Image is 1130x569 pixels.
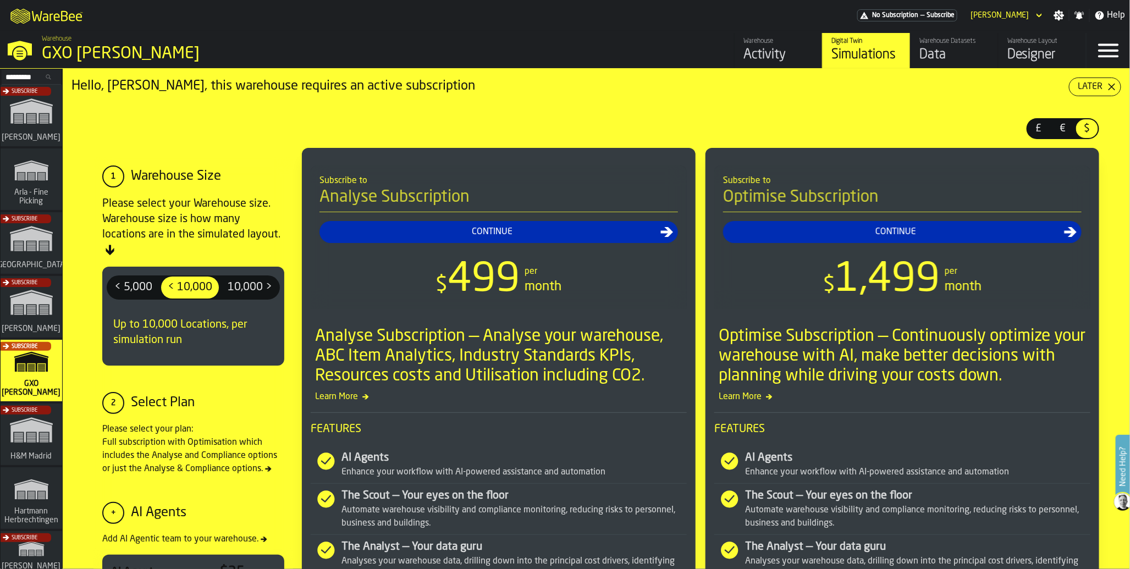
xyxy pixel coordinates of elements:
[1070,10,1089,21] label: button-toggle-Notifications
[311,422,687,437] span: Features
[341,539,687,555] div: The Analyst — Your data guru
[998,33,1086,68] a: link-to-/wh/i/baca6aa3-d1fc-43c0-a604-2a1c9d5db74d/designer
[12,280,37,286] span: Subscribe
[319,187,678,212] h4: Analyse Subscription
[971,11,1029,20] div: DropdownMenuValue-Ana Milicic
[1075,118,1099,139] label: button-switch-multi-$
[12,344,37,350] span: Subscribe
[1,148,62,212] a: link-to-/wh/i/48cbecf7-1ea2-4bc9-a439-03d5b66e1a58/simulations
[831,37,901,45] div: Digital Twin
[857,9,957,21] a: link-to-/wh/i/baca6aa3-d1fc-43c0-a604-2a1c9d5db74d/pricing/
[102,196,284,258] div: Please select your Warehouse size. Warehouse size is how many locations are in the simulated layout.
[102,502,124,524] div: +
[1076,119,1098,138] div: thumb
[161,277,219,299] div: thumb
[102,423,284,476] div: Please select your plan: Full subscription with Optimisation which includes the Analyse and Compl...
[42,35,71,43] span: Warehouse
[108,277,159,299] div: thumb
[723,187,1082,212] h4: Optimise Subscription
[1087,33,1130,68] label: button-toggle-Menu
[1049,10,1069,21] label: button-toggle-Settings
[714,422,1090,437] span: Features
[315,327,687,386] div: Analyse Subscription — Analyse your warehouse, ABC Item Analytics, Industry Standards KPIs, Resou...
[163,279,217,296] span: < 10,000
[12,89,37,95] span: Subscribe
[5,188,58,206] span: Arla - Fine Picking
[341,466,687,479] div: Enhance your workflow with AI-powered assistance and automation
[107,308,280,357] div: Up to 10,000 Locations, per simulation run
[1078,121,1096,136] span: $
[1,467,62,531] a: link-to-/wh/i/f0a6b354-7883-413a-84ff-a65eb9c31f03/simulations
[319,174,678,187] div: Subscribe to
[1027,118,1051,139] label: button-switch-multi-£
[745,466,1090,479] div: Enhance your workflow with AI-powered assistance and automation
[723,174,1082,187] div: Subscribe to
[341,450,687,466] div: AI Agents
[12,407,37,413] span: Subscribe
[745,450,1090,466] div: AI Agents
[723,221,1082,243] button: button-Continue
[727,225,1064,239] div: Continue
[743,46,813,64] div: Activity
[966,9,1045,22] div: DropdownMenuValue-Ana Milicic
[745,488,1090,504] div: The Scout — Your eyes on the floor
[857,9,957,21] div: Menu Subscription
[131,504,186,522] div: AI Agents
[1007,37,1077,45] div: Warehouse Layout
[221,277,279,299] div: thumb
[1074,80,1107,93] div: Later
[1,404,62,467] a: link-to-/wh/i/0438fb8c-4a97-4a5b-bcc6-2889b6922db0/simulations
[12,216,37,222] span: Subscribe
[823,274,835,296] span: $
[1069,78,1121,96] button: button-Later
[1,340,62,404] a: link-to-/wh/i/baca6aa3-d1fc-43c0-a604-2a1c9d5db74d/simulations
[102,165,124,187] div: 1
[945,278,982,296] div: month
[745,539,1090,555] div: The Analyst — Your data guru
[1051,118,1075,139] label: button-switch-multi-€
[1028,119,1050,138] div: thumb
[822,33,910,68] a: link-to-/wh/i/baca6aa3-d1fc-43c0-a604-2a1c9d5db74d/simulations
[920,12,924,19] span: —
[1,276,62,340] a: link-to-/wh/i/1653e8cc-126b-480f-9c47-e01e76aa4a88/simulations
[1107,9,1126,22] span: Help
[2,507,60,524] span: Hartmann Herbrechtingen
[319,221,678,243] button: button-Continue
[835,261,940,300] span: 1,499
[102,533,284,546] div: Add AI Agentic team to your warehouse.
[1117,436,1129,498] label: Need Help?
[107,275,160,300] label: button-switch-multi-< 5,000
[1052,119,1074,138] div: thumb
[1090,9,1130,22] label: button-toggle-Help
[110,279,157,296] span: < 5,000
[131,394,195,412] div: Select Plan
[745,504,1090,530] div: Automate warehouse visibility and compliance monitoring, reducing risks to personnel, business an...
[1030,121,1048,136] span: £
[1007,46,1077,64] div: Designer
[131,168,221,185] div: Warehouse Size
[525,278,562,296] div: month
[1,85,62,148] a: link-to-/wh/i/72fe6713-8242-4c3c-8adf-5d67388ea6d5/simulations
[311,390,687,404] span: Learn More
[71,78,1069,95] div: Hello, [PERSON_NAME], this warehouse requires an active subscription
[945,265,957,278] div: per
[927,12,955,19] span: Subscribe
[220,275,280,300] label: button-switch-multi-10,000 >
[919,37,989,45] div: Warehouse Datasets
[160,275,220,300] label: button-switch-multi-< 10,000
[872,12,918,19] span: No Subscription
[324,225,660,239] div: Continue
[223,279,277,296] span: 10,000 >
[448,261,521,300] span: 499
[831,46,901,64] div: Simulations
[734,33,822,68] a: link-to-/wh/i/baca6aa3-d1fc-43c0-a604-2a1c9d5db74d/feed/
[436,274,448,296] span: $
[102,392,124,414] div: 2
[525,265,538,278] div: per
[1054,121,1072,136] span: €
[341,504,687,530] div: Automate warehouse visibility and compliance monitoring, reducing risks to personnel, business an...
[910,33,998,68] a: link-to-/wh/i/baca6aa3-d1fc-43c0-a604-2a1c9d5db74d/data
[743,37,813,45] div: Warehouse
[719,327,1090,386] div: Optimise Subscription — Continuously optimize your warehouse with AI, make better decisions with ...
[919,46,989,64] div: Data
